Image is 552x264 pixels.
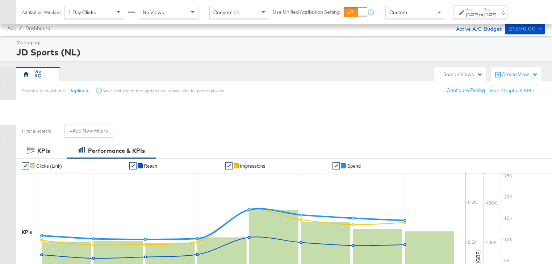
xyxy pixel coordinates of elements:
[484,12,496,18] div: [DATE]
[466,12,478,18] div: [DATE]
[88,147,145,155] div: Performance & KPIs
[490,87,534,94] button: Hide Graphs & KPIs
[484,7,496,12] label: End:
[68,9,96,16] span: 1 Day Clicks
[7,25,16,31] span: Ads
[16,46,543,58] div: JD Sports (NL)
[240,163,265,169] span: Impressions
[70,127,72,134] strong: +
[466,7,478,12] label: Start:
[103,88,225,94] div: Save, edit and delete options are unavailable for personal view.
[509,24,536,33] div: £1,070.00
[16,39,543,46] div: Managing:
[389,9,407,16] span: Custom
[443,71,483,78] div: Search Views
[64,125,113,138] button: +Add New Filters
[347,163,361,169] span: Spend
[448,23,502,34] div: Active A/C Budget
[22,10,61,15] div: Attribution Window:
[37,147,50,155] div: KPIs
[129,162,137,169] a: ✔
[22,229,32,236] div: KPIs
[25,25,50,31] a: Dashboard
[22,162,29,169] a: ✔
[36,163,62,169] span: Clicks (Link)
[478,12,484,17] strong: to
[213,9,239,16] span: Conversion
[273,9,341,16] label: Use Unified Attribution Setting:
[144,163,158,169] span: Reach
[225,162,233,169] a: ✔
[22,88,66,94] div: Personal View Actions:
[22,129,51,134] div: Filter & Search:
[502,71,538,78] div: Create View
[446,12,453,15] span: ↑
[34,72,41,79] div: RC
[505,23,545,34] button: £1,070.00
[143,9,164,16] span: No Views
[68,87,90,94] button: Duplicate
[333,162,340,169] a: ✔
[16,25,25,31] span: /
[442,84,490,97] button: Configure Pacing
